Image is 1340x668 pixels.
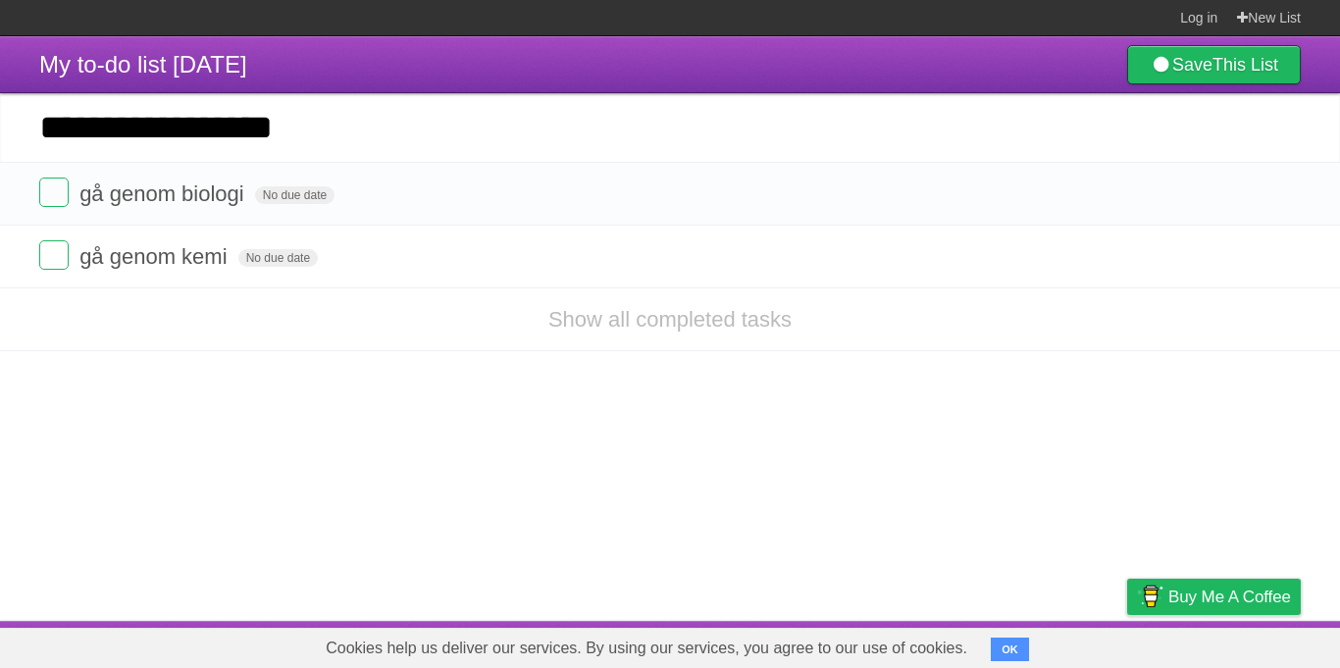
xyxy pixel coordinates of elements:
[39,51,247,77] span: My to-do list [DATE]
[39,240,69,270] label: Done
[1137,580,1163,613] img: Buy me a coffee
[79,244,232,269] span: gå genom kemi
[1168,580,1291,614] span: Buy me a coffee
[255,186,335,204] span: No due date
[306,629,987,668] span: Cookies help us deliver our services. By using our services, you agree to our use of cookies.
[79,181,249,206] span: gå genom biologi
[1127,45,1301,84] a: SaveThis List
[548,307,792,332] a: Show all completed tasks
[931,626,1010,663] a: Developers
[238,249,318,267] span: No due date
[991,638,1029,661] button: OK
[1127,579,1301,615] a: Buy me a coffee
[1177,626,1301,663] a: Suggest a feature
[39,178,69,207] label: Done
[866,626,907,663] a: About
[1212,55,1278,75] b: This List
[1102,626,1153,663] a: Privacy
[1035,626,1078,663] a: Terms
